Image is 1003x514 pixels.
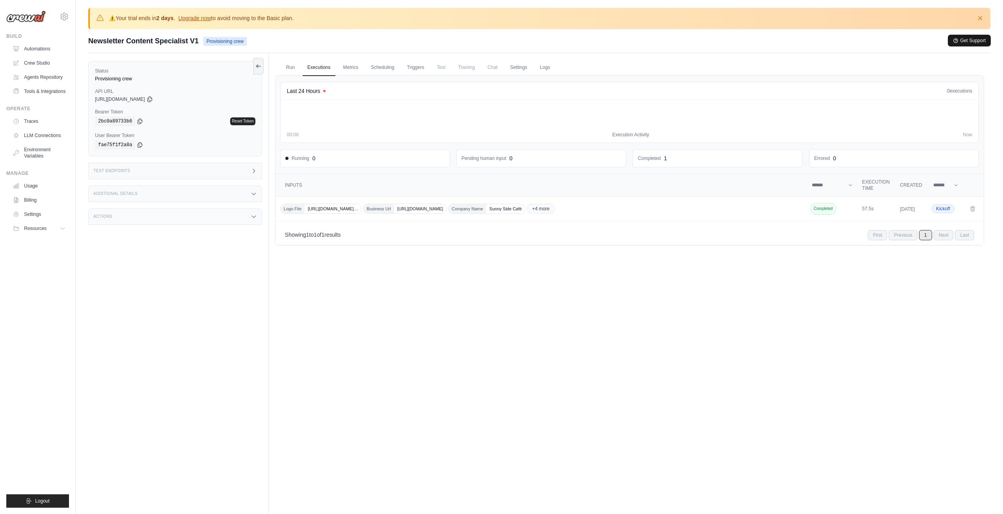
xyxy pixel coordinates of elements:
[95,140,135,150] code: fae75f1f2a8a
[303,59,335,76] a: Executions
[535,59,555,76] a: Logs
[95,96,145,102] span: [URL][DOMAIN_NAME]
[93,169,130,173] h3: Test Endpoints
[287,87,320,95] h4: Last 24 Hours
[638,155,661,161] dd: Completed
[919,230,932,240] span: 1
[109,14,294,22] p: Your trial ends in . to avoid moving to the Basic plan.
[394,204,446,213] span: [URL][DOMAIN_NAME]
[275,225,984,245] nav: Pagination
[9,43,69,55] a: Automations
[900,206,915,212] time: [DATE]
[35,498,50,504] span: Logout
[95,132,255,139] label: User Bearer Token
[314,232,317,238] span: 1
[948,35,990,46] button: Get Support
[95,68,255,74] label: Status
[814,155,830,161] dd: Errored
[6,106,69,112] div: Operate
[281,204,305,213] span: Logo File
[963,132,972,138] span: Now
[9,57,69,69] a: Crew Studio
[453,59,480,75] span: Training is not available until the deployment is complete
[889,230,917,240] span: Previous
[664,154,667,162] div: 1
[95,117,135,126] code: 2bc0a89733b6
[955,230,974,240] span: Last
[313,154,316,162] div: 0
[93,191,138,196] h3: Additional Details
[363,204,394,213] span: Business Url
[6,170,69,176] div: Manage
[178,15,211,21] a: Upgrade now
[947,88,972,94] div: executions
[93,214,112,219] h3: Actions
[88,35,199,46] span: Newsletter Content Specialist V1
[947,88,950,94] span: 0
[9,208,69,221] a: Settings
[230,117,255,125] a: Reset Token
[505,59,532,76] a: Settings
[285,231,341,239] p: Showing to of results
[612,132,649,138] span: Execution Activity
[868,230,887,240] span: First
[275,174,984,245] section: Crew executions table
[6,494,69,508] button: Logout
[6,33,69,39] div: Build
[895,174,927,197] th: Created
[24,225,47,232] span: Resources
[6,11,46,22] img: Logo
[402,59,429,76] a: Triggers
[339,59,363,76] a: Metrics
[9,129,69,142] a: LLM Connections
[156,15,174,21] strong: 2 days
[461,155,506,161] dd: Pending human input
[9,115,69,128] a: Traces
[858,174,895,197] th: Execution Time
[934,230,954,240] span: Next
[366,59,399,76] a: Scheduling
[510,154,513,162] div: 0
[964,476,1003,514] iframe: Chat Widget
[432,59,450,75] span: Test
[95,76,255,82] div: Provisioning crew
[9,71,69,84] a: Agents Repository
[9,222,69,235] button: Resources
[833,154,836,162] div: 0
[95,88,255,95] label: API URL
[203,37,247,46] span: Provisioning crew
[810,203,836,215] span: Completed
[9,85,69,98] a: Tools & Integrations
[109,15,115,21] strong: ⚠️
[868,230,974,240] nav: Pagination
[448,204,486,213] span: Company Name
[862,206,891,212] div: 57.5s
[275,174,807,197] th: Inputs
[486,204,525,213] span: Sunny Side Café
[9,194,69,206] a: Billing
[9,143,69,162] a: Environment Variables
[932,204,955,213] span: Kickoff
[306,232,309,238] span: 1
[285,155,309,161] span: Running
[281,59,300,76] a: Run
[527,204,555,214] span: +4 more
[287,132,299,138] span: 00:00
[321,232,324,238] span: 1
[9,180,69,192] a: Usage
[305,204,361,213] span: [URL][DOMAIN_NAME]…
[483,59,502,75] span: Chat is not available until the deployment is complete
[95,109,255,115] label: Bearer Token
